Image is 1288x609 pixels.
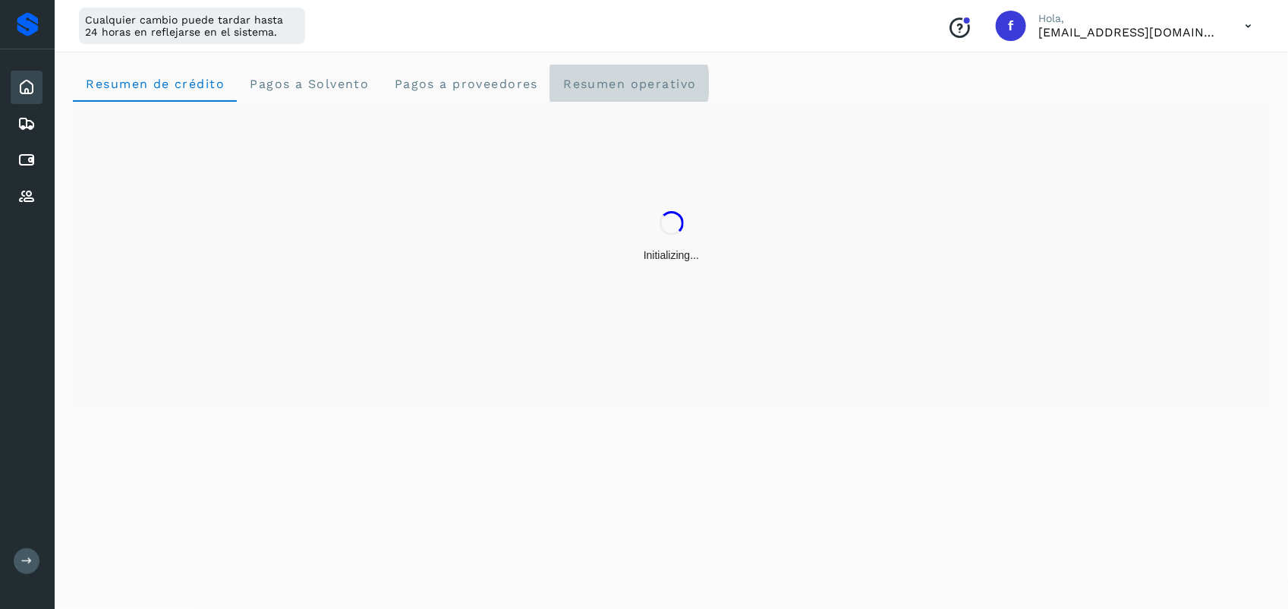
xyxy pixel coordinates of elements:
[11,107,43,140] div: Embarques
[1038,25,1220,39] p: fepadilla@niagarawater.com
[79,8,305,44] div: Cualquier cambio puede tardar hasta 24 horas en reflejarse en el sistema.
[11,71,43,104] div: Inicio
[249,77,369,91] span: Pagos a Solvento
[11,144,43,177] div: Cuentas por pagar
[1038,12,1220,25] p: Hola,
[393,77,538,91] span: Pagos a proveedores
[85,77,225,91] span: Resumen de crédito
[11,180,43,213] div: Proveedores
[562,77,697,91] span: Resumen operativo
